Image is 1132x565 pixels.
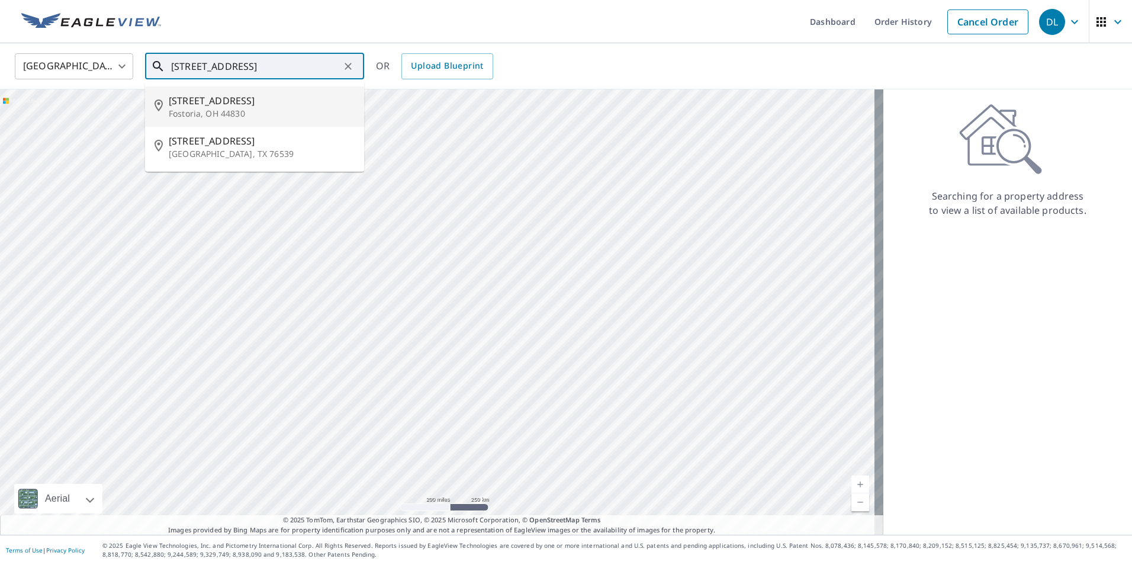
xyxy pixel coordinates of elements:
[46,546,85,554] a: Privacy Policy
[851,493,869,511] a: Current Level 5, Zoom Out
[529,515,579,524] a: OpenStreetMap
[340,58,356,75] button: Clear
[6,547,85,554] p: |
[41,484,73,513] div: Aerial
[6,546,43,554] a: Terms of Use
[947,9,1028,34] a: Cancel Order
[928,189,1087,217] p: Searching for a property address to view a list of available products.
[169,148,355,160] p: [GEOGRAPHIC_DATA], TX 76539
[283,515,601,525] span: © 2025 TomTom, Earthstar Geographics SIO, © 2025 Microsoft Corporation, ©
[14,484,102,513] div: Aerial
[169,134,355,148] span: [STREET_ADDRESS]
[15,50,133,83] div: [GEOGRAPHIC_DATA]
[21,13,161,31] img: EV Logo
[411,59,483,73] span: Upload Blueprint
[851,476,869,493] a: Current Level 5, Zoom In
[376,53,493,79] div: OR
[401,53,493,79] a: Upload Blueprint
[169,94,355,108] span: [STREET_ADDRESS]
[581,515,601,524] a: Terms
[1039,9,1065,35] div: DL
[102,541,1126,559] p: © 2025 Eagle View Technologies, Inc. and Pictometry International Corp. All Rights Reserved. Repo...
[171,50,340,83] input: Search by address or latitude-longitude
[169,108,355,120] p: Fostoria, OH 44830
